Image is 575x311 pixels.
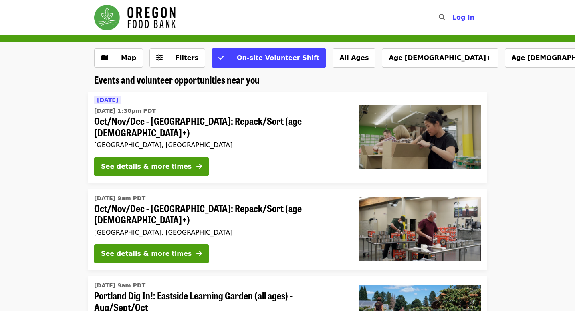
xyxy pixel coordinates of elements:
[450,8,456,27] input: Search
[88,92,487,183] a: See details for "Oct/Nov/Dec - Portland: Repack/Sort (age 8+)"
[212,48,326,68] button: On-site Volunteer Shift
[175,54,198,62] span: Filters
[156,54,163,62] i: sliders-h icon
[452,14,474,21] span: Log in
[94,244,209,263] button: See details & more times
[94,5,176,30] img: Oregon Food Bank - Home
[94,115,346,138] span: Oct/Nov/Dec - [GEOGRAPHIC_DATA]: Repack/Sort (age [DEMOGRAPHIC_DATA]+)
[237,54,319,62] span: On-site Volunteer Shift
[94,48,143,68] button: Show map view
[97,97,118,103] span: [DATE]
[94,157,209,176] button: See details & more times
[446,10,481,26] button: Log in
[196,250,202,257] i: arrow-right icon
[218,54,224,62] i: check icon
[101,162,192,171] div: See details & more times
[94,229,346,236] div: [GEOGRAPHIC_DATA], [GEOGRAPHIC_DATA]
[149,48,205,68] button: Filters (0 selected)
[439,14,445,21] i: search icon
[94,107,156,115] time: [DATE] 1:30pm PDT
[333,48,375,68] button: All Ages
[382,48,498,68] button: Age [DEMOGRAPHIC_DATA]+
[94,281,145,290] time: [DATE] 9am PDT
[359,105,481,169] img: Oct/Nov/Dec - Portland: Repack/Sort (age 8+) organized by Oregon Food Bank
[94,141,346,149] div: [GEOGRAPHIC_DATA], [GEOGRAPHIC_DATA]
[101,249,192,259] div: See details & more times
[359,197,481,261] img: Oct/Nov/Dec - Portland: Repack/Sort (age 16+) organized by Oregon Food Bank
[101,54,108,62] i: map icon
[94,194,145,203] time: [DATE] 9am PDT
[94,72,260,86] span: Events and volunteer opportunities near you
[121,54,136,62] span: Map
[88,189,487,270] a: See details for "Oct/Nov/Dec - Portland: Repack/Sort (age 16+)"
[94,203,346,226] span: Oct/Nov/Dec - [GEOGRAPHIC_DATA]: Repack/Sort (age [DEMOGRAPHIC_DATA]+)
[196,163,202,170] i: arrow-right icon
